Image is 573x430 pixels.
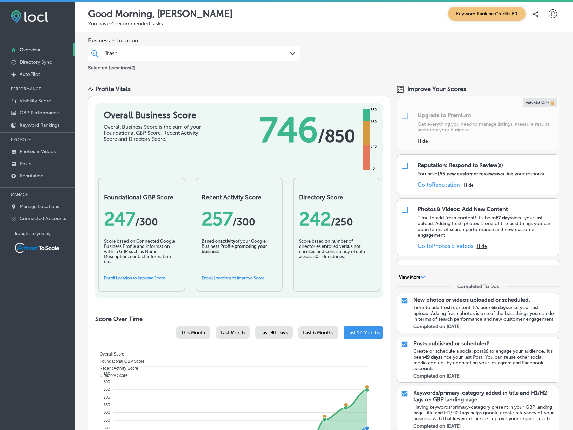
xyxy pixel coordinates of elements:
[202,208,277,230] div: 257
[104,380,110,384] tspan: 800
[20,110,59,116] p: GBP Performance
[95,359,145,364] span: Foundational GBP Score
[104,387,110,391] tspan: 750
[20,47,40,53] p: Overview
[88,8,232,19] p: Good Morning, [PERSON_NAME]
[181,330,205,336] span: This Month
[20,122,59,128] p: Keyword Rankings
[347,330,380,336] span: Last 12 Months
[477,243,487,249] button: Hide
[20,161,31,167] p: Posts
[104,239,179,273] div: Score based on Connected Google Business Profile and information with in GBP such as Name, Descri...
[418,215,556,238] p: Time to add fresh content! It's been since your last upload. Adding fresh photos is one of the be...
[20,59,52,65] p: Directory Sync
[413,348,556,371] div: Create or schedule a social post(s) to engage your audience. It's been since your last Post. You ...
[496,215,512,221] strong: 67 days
[104,208,179,230] div: 247
[448,7,526,21] span: Keyword Ranking Credits: 60
[437,171,496,177] strong: 155 new customer reviews
[104,403,110,407] tspan: 650
[104,372,110,376] tspan: 850
[413,423,461,429] label: Completed on [DATE]
[418,206,508,212] div: Photos & Videos: Add New Content
[104,276,165,280] a: Enroll Location to Improve Score
[260,110,318,151] span: 746
[303,330,333,336] span: Last 6 Months
[20,149,56,154] p: Photos & Videos
[88,21,559,27] p: You have 4 recommended tasks.
[369,119,378,125] div: 680
[95,85,131,93] div: Profile Vitals
[463,182,474,188] button: Hide
[299,194,374,201] h2: Directory Score
[369,107,378,113] div: 850
[418,138,428,144] button: Hide
[318,126,355,146] span: / 850
[413,373,461,379] label: Completed on [DATE]
[202,239,277,273] div: Based on of your Google Business Profile .
[135,216,158,228] span: / 300
[413,404,556,422] div: Having keywords/primary-category present in your GBP landing page title and H1/H2 tags helps goog...
[95,315,383,323] h2: Score Over Time
[220,239,235,244] b: activity
[104,395,110,399] tspan: 700
[202,194,277,201] h2: Recent Activity Score
[104,426,110,430] tspan: 500
[418,243,473,249] a: Go toPhotos & Videos
[413,305,556,322] div: Time to add fresh content! It's been since your last upload. Adding fresh photos is one of the be...
[95,352,124,357] span: Overall Score
[221,330,245,336] span: Last Month
[418,162,503,168] div: Reputation: Respond to Review(s)
[20,98,51,104] p: Visibility Score
[11,10,48,23] img: fda3e92497d09a02dc62c9cd864e3231.png
[104,410,110,414] tspan: 600
[413,324,461,329] label: Completed on [DATE]
[104,110,205,121] h1: Overall Business Score
[397,274,428,280] button: View More
[20,173,43,179] p: Reputation
[20,203,59,209] p: Manage Locations
[202,244,267,254] b: promoting your business
[104,194,179,201] h2: Foundational GBP Score
[202,276,265,280] a: Enroll Locations to Improve Score
[418,171,547,177] p: You have awaiting your response.
[424,354,440,360] strong: 49 days
[299,239,374,273] div: Score based on number of directories enrolled versus not enrolled and consistency of data across ...
[491,305,508,310] strong: 66 days
[20,71,40,77] p: AutoPilot
[331,216,353,228] span: /250
[95,373,128,378] span: Directory Score
[104,124,205,142] div: Overall Business Score is the sum of your Foundational GBP Score, Recent Activity Score and Direc...
[20,216,66,221] p: Connected Accounts
[457,284,499,289] div: Completed To Dos
[407,85,466,93] span: Improve Your Scores
[88,62,135,71] p: Selected Locations ( 2 )
[413,390,556,403] p: Keywords/primary-category added in title and H1/H2 tags on GBP landing page
[233,216,255,228] span: /300
[13,231,75,236] p: Brought to you by
[369,144,378,149] div: 340
[104,418,110,422] tspan: 550
[418,181,460,188] a: Go toReputation
[13,241,61,254] img: Attract To Scale
[413,297,530,303] p: New photos or videos uploaded or scheduled.
[260,330,288,336] span: Last 90 Days
[95,366,138,371] span: Recent Activity Score
[371,166,376,171] div: 0
[88,37,300,44] span: Business + Location
[413,340,490,347] p: Posts published or scheduled!
[299,208,374,230] div: 242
